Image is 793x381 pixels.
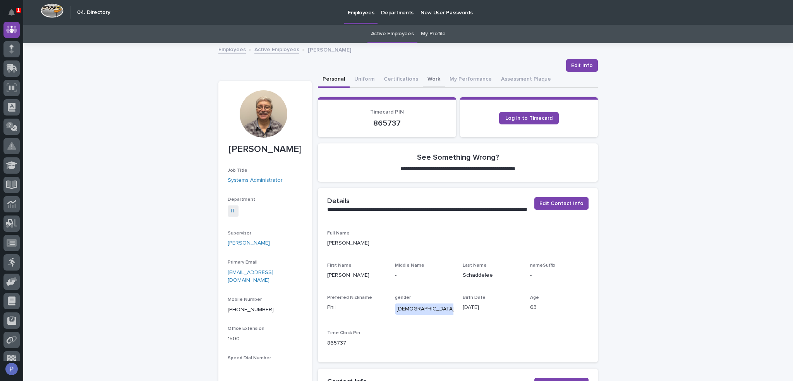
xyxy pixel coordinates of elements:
a: [PERSON_NAME] [228,239,270,247]
span: Last Name [463,263,487,268]
span: Birth Date [463,295,486,300]
p: Phil [327,303,386,312]
span: Edit Info [571,62,593,69]
a: Employees [218,45,246,53]
a: Active Employees [254,45,299,53]
span: Preferred Nickname [327,295,372,300]
span: First Name [327,263,352,268]
p: 865737 [327,339,386,347]
span: Middle Name [395,263,424,268]
span: Time Clock Pin [327,331,360,335]
p: 63 [530,303,589,312]
button: Edit Contact Info [534,197,589,210]
p: - [395,271,453,279]
button: Work [423,72,445,88]
span: Speed Dial Number [228,356,271,360]
button: Edit Info [566,59,598,72]
button: Notifications [3,5,20,21]
a: Active Employees [371,25,414,43]
span: Full Name [327,231,350,236]
button: users-avatar [3,361,20,377]
p: [PERSON_NAME] [327,239,589,247]
a: Log in to Timecard [499,112,559,124]
p: Schaddelee [463,271,521,279]
a: IT [231,207,235,215]
div: Notifications1 [10,9,20,22]
a: My Profile [421,25,446,43]
p: 865737 [327,119,447,128]
p: [PERSON_NAME] [327,271,386,279]
span: Office Extension [228,326,264,331]
button: Assessment Plaque [496,72,556,88]
p: - [530,271,589,279]
p: [DATE] [463,303,521,312]
h2: 04. Directory [77,9,110,16]
span: Age [530,295,539,300]
div: [DEMOGRAPHIC_DATA] [395,303,456,315]
p: 1500 [228,335,302,343]
span: Timecard PIN [370,109,404,115]
button: Uniform [350,72,379,88]
img: Workspace Logo [41,3,64,18]
p: [PERSON_NAME] [228,144,302,155]
span: nameSuffix [530,263,555,268]
span: Primary Email [228,260,257,265]
span: Log in to Timecard [505,116,553,121]
p: - [228,364,302,372]
span: Supervisor [228,231,251,236]
span: Edit Contact Info [539,200,584,207]
span: Department [228,197,255,202]
a: [EMAIL_ADDRESS][DOMAIN_NAME] [228,270,273,283]
p: [PERSON_NAME] [308,45,351,53]
button: My Performance [445,72,496,88]
p: 1 [17,7,20,13]
h2: See Something Wrong? [417,153,499,162]
span: Mobile Number [228,297,262,302]
button: Personal [318,72,350,88]
span: Job Title [228,168,247,173]
a: [PHONE_NUMBER] [228,307,274,312]
h2: Details [327,197,350,206]
span: gender [395,295,411,300]
a: Systems Administrator [228,176,283,184]
button: Certifications [379,72,423,88]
